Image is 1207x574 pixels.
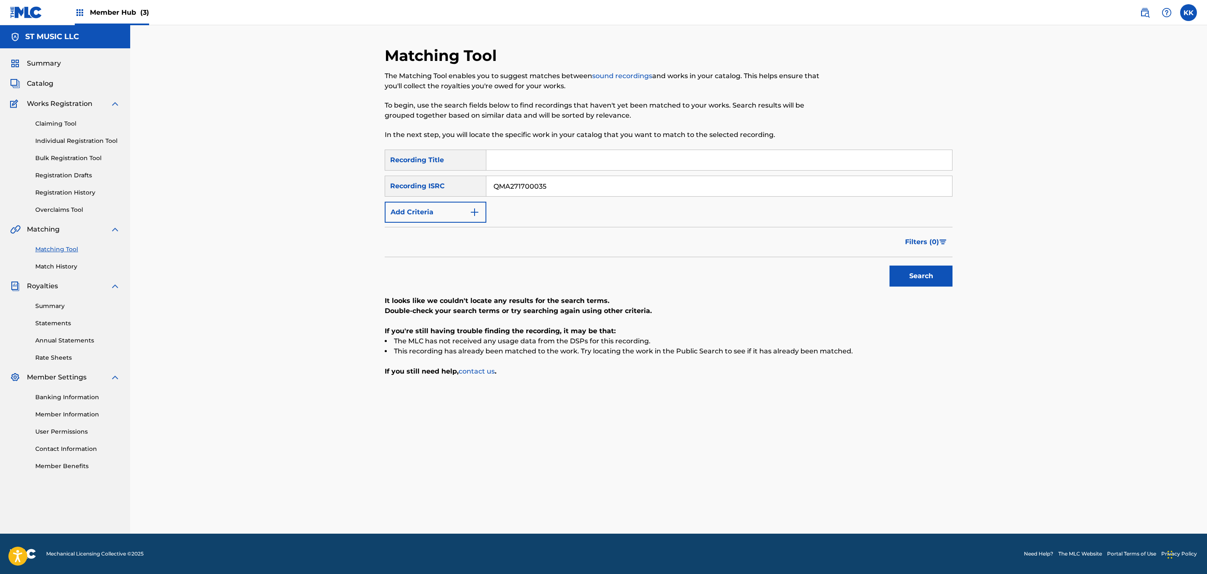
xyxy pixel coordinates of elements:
a: Statements [35,319,120,328]
span: Royalties [27,281,58,291]
a: Rate Sheets [35,353,120,362]
img: MLC Logo [10,6,42,18]
span: (3) [140,8,149,16]
img: help [1162,8,1172,18]
img: Summary [10,58,20,68]
img: expand [110,281,120,291]
a: sound recordings [592,72,652,80]
a: Registration Drafts [35,171,120,180]
a: Banking Information [35,393,120,402]
a: Match History [35,262,120,271]
img: Matching [10,224,21,234]
li: The MLC has not received any usage data from the DSPs for this recording. [385,336,952,346]
a: contact us [459,367,495,375]
img: Works Registration [10,99,21,109]
p: It looks like we couldn't locate any results for the search terms. [385,296,952,306]
img: logo [10,549,36,559]
a: Member Benefits [35,462,120,471]
img: Top Rightsholders [75,8,85,18]
a: SummarySummary [10,58,61,68]
p: The Matching Tool enables you to suggest matches between and works in your catalog. This helps en... [385,71,822,91]
p: In the next step, you will locate the specific work in your catalog that you want to match to the... [385,130,822,140]
a: Registration History [35,188,120,197]
img: filter [939,240,947,245]
a: Portal Terms of Use [1107,550,1156,558]
p: To begin, use the search fields below to find recordings that haven't yet been matched to your wo... [385,100,822,121]
a: Member Information [35,410,120,419]
img: expand [110,372,120,382]
a: Contact Information [35,445,120,453]
h2: Matching Tool [385,46,501,65]
img: Catalog [10,79,20,89]
a: Annual Statements [35,336,120,345]
li: This recording has already been matched to the work. Try locating the work in the Public Search t... [385,346,952,356]
div: User Menu [1180,4,1197,21]
span: Filters ( 0 ) [905,237,939,247]
div: Drag [1168,542,1173,567]
a: User Permissions [35,427,120,436]
img: Royalties [10,281,20,291]
div: Help [1158,4,1175,21]
span: Summary [27,58,61,68]
a: Bulk Registration Tool [35,154,120,163]
a: Summary [35,302,120,311]
img: 9d2ae6d4665cec9f34b9.svg [470,207,480,217]
img: expand [110,99,120,109]
span: Works Registration [27,99,92,109]
img: Accounts [10,32,20,42]
p: Double-check your search terms or try searching again using other criteria. [385,306,952,316]
iframe: Resource Center [1183,405,1207,472]
img: search [1140,8,1150,18]
a: Individual Registration Tool [35,137,120,145]
p: If you still need help, . [385,366,952,377]
a: Public Search [1136,4,1153,21]
span: Catalog [27,79,53,89]
a: The MLC Website [1058,550,1102,558]
a: Claiming Tool [35,119,120,128]
iframe: Chat Widget [1165,534,1207,574]
form: Search Form [385,150,952,291]
h5: ST MUSIC LLC [25,32,79,42]
a: Privacy Policy [1161,550,1197,558]
button: Filters (0) [900,232,952,253]
img: Member Settings [10,372,20,382]
a: CatalogCatalog [10,79,53,89]
button: Search [890,266,952,287]
button: Add Criteria [385,202,486,223]
span: Member Hub [90,8,149,17]
span: Matching [27,224,60,234]
a: Overclaims Tool [35,205,120,214]
p: If you're still having trouble finding the recording, it may be that: [385,326,952,336]
img: expand [110,224,120,234]
span: Mechanical Licensing Collective © 2025 [46,550,144,558]
span: Member Settings [27,372,87,382]
a: Need Help? [1024,550,1053,558]
a: Matching Tool [35,245,120,254]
